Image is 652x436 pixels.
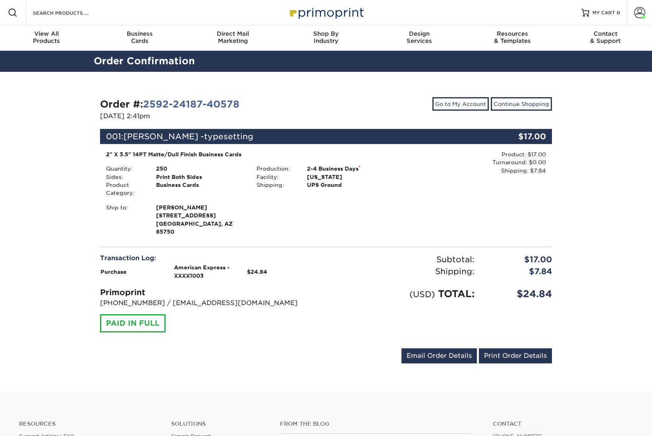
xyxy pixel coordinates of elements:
[466,30,559,44] div: & Templates
[100,269,127,275] strong: Purchase
[280,25,373,51] a: Shop ByIndustry
[491,97,552,111] a: Continue Shopping
[106,150,395,158] div: 2" X 3.5" 14PT Matte/Dull Finish Business Cards
[559,30,652,44] div: & Support
[326,265,480,277] div: Shipping:
[88,54,564,69] h2: Order Confirmation
[100,98,239,110] strong: Order #:
[100,254,320,263] div: Transaction Log:
[143,98,239,110] a: 2592-24187-40578
[401,348,477,363] a: Email Order Details
[326,254,480,265] div: Subtotal:
[480,287,558,301] div: $24.84
[559,30,652,37] span: Contact
[372,30,466,44] div: Services
[100,204,150,236] div: Ship to:
[150,165,251,173] div: 250
[301,181,401,189] div: UPS Ground
[100,181,150,197] div: Product Category:
[617,10,620,15] span: 0
[493,421,633,427] a: Contact
[150,181,251,197] div: Business Cards
[174,264,230,279] strong: American Express - XXXX1003
[19,421,159,427] h4: Resources
[592,10,615,16] span: MY CART
[480,265,558,277] div: $7.84
[280,30,373,37] span: Shop By
[93,30,187,44] div: Cards
[466,30,559,37] span: Resources
[186,30,280,44] div: Marketing
[123,132,253,141] span: [PERSON_NAME] -typesetting
[280,30,373,44] div: Industry
[156,204,245,211] span: [PERSON_NAME]
[100,286,320,298] div: Primoprint
[476,129,552,144] div: $17.00
[100,314,166,332] div: PAID IN FULL
[401,150,546,175] div: Product: $17.00 Turnaround: $0.00 Shipping: $7.84
[93,25,187,51] a: BusinessCards
[280,421,471,427] h4: From the Blog
[186,25,280,51] a: Direct MailMarketing
[171,421,268,427] h4: Solutions
[100,165,150,173] div: Quantity:
[150,173,251,181] div: Print Both Sides
[479,348,552,363] a: Print Order Details
[247,269,267,275] strong: $24.84
[100,298,320,308] p: [PHONE_NUMBER] / [EMAIL_ADDRESS][DOMAIN_NAME]
[32,8,110,17] input: SEARCH PRODUCTS.....
[186,30,280,37] span: Direct Mail
[409,289,435,299] small: (USD)
[466,25,559,51] a: Resources& Templates
[301,173,401,181] div: [US_STATE]
[100,129,476,144] div: 001:
[100,173,150,181] div: Sides:
[480,254,558,265] div: $17.00
[372,30,466,37] span: Design
[251,181,301,189] div: Shipping:
[301,165,401,173] div: 2-4 Business Days
[156,211,245,219] span: [STREET_ADDRESS]
[100,111,320,121] p: [DATE] 2:41pm
[93,30,187,37] span: Business
[559,25,652,51] a: Contact& Support
[251,173,301,181] div: Facility:
[432,97,489,111] a: Go to My Account
[372,25,466,51] a: DesignServices
[286,4,366,21] img: Primoprint
[438,288,475,300] span: TOTAL:
[251,165,301,173] div: Production:
[156,204,245,235] strong: [GEOGRAPHIC_DATA], AZ 85750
